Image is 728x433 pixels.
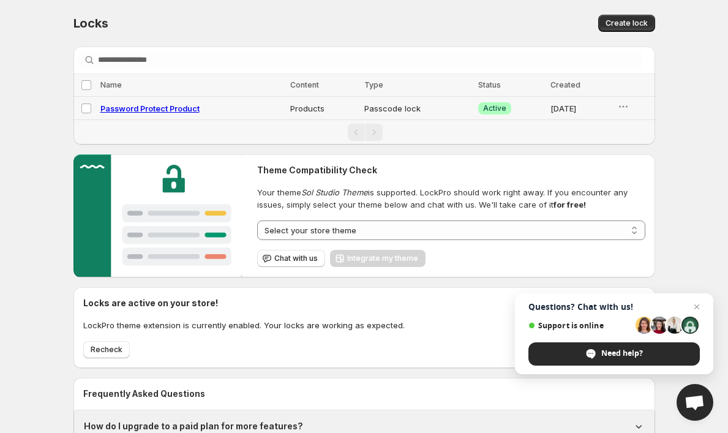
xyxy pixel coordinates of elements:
button: Recheck [83,341,130,358]
h2: Frequently Asked Questions [83,388,645,400]
button: Chat with us [257,250,325,267]
p: LockPro theme extension is currently enabled. Your locks are working as expected. [83,319,405,331]
span: Questions? Chat with us! [528,302,700,312]
h1: How do I upgrade to a paid plan for more features? [84,420,303,432]
span: Close chat [689,299,704,314]
div: Open chat [677,384,713,421]
span: Active [483,104,506,113]
td: [DATE] [547,97,614,120]
em: Sol Studio Theme [301,187,368,197]
span: Your theme is supported. LockPro should work right away. If you encounter any issues, simply sele... [257,186,645,211]
td: Products [287,97,361,120]
span: Support is online [528,321,631,330]
span: Locks [73,16,108,31]
td: Passcode lock [361,97,475,120]
span: Created [550,80,580,89]
img: Customer support [73,154,243,277]
div: Need help? [528,342,700,366]
button: Create lock [598,15,655,32]
span: Recheck [91,345,122,355]
span: Create lock [606,18,648,28]
a: Password Protect Product [100,104,200,113]
span: Name [100,80,122,89]
h2: Theme Compatibility Check [257,164,645,176]
span: Content [290,80,319,89]
strong: for free! [554,200,586,209]
span: Status [478,80,501,89]
span: Type [364,80,383,89]
span: Chat with us [274,254,318,263]
h2: Locks are active on your store! [83,297,405,309]
span: Need help? [601,348,643,359]
nav: Pagination [73,119,655,145]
